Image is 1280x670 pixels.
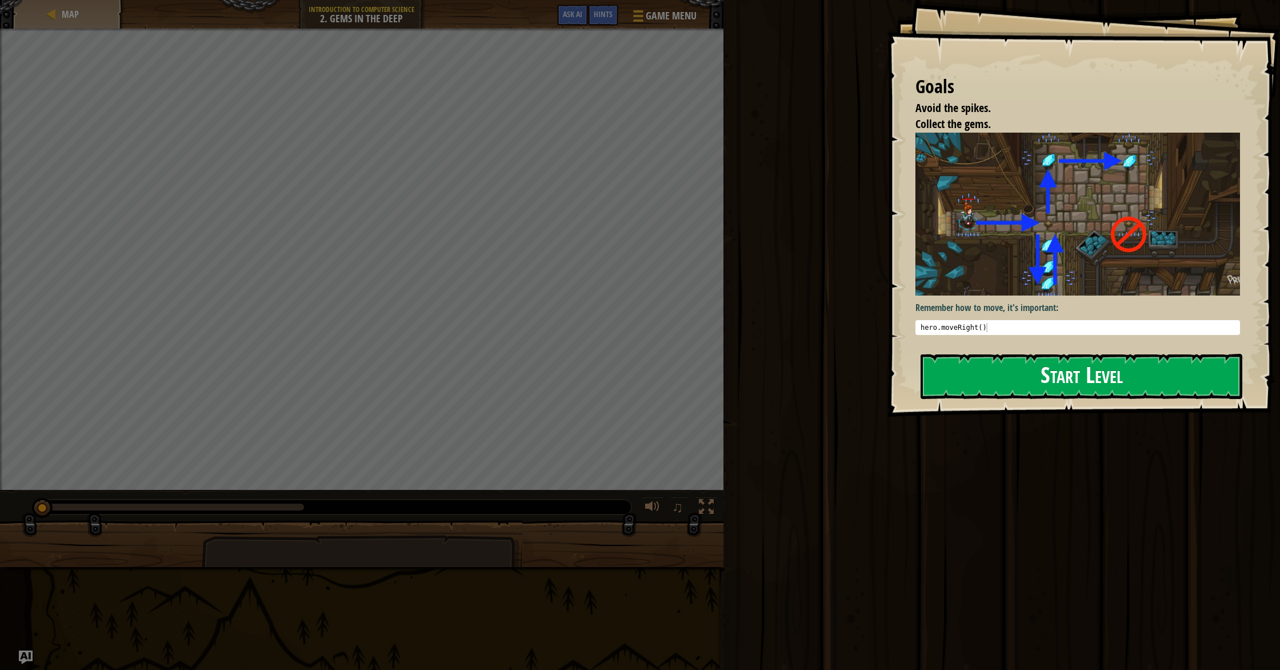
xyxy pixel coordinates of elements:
span: Game Menu [646,9,697,23]
button: Ask AI [19,651,33,664]
p: Remember how to move, it's important: [915,301,1240,314]
button: ♫ [670,497,689,520]
button: Ask AI [557,5,588,26]
span: ♫ [672,498,683,516]
span: Ask AI [563,9,582,19]
span: Map [62,8,79,21]
button: Toggle fullscreen [695,497,718,520]
span: Avoid the spikes. [915,100,991,115]
span: Hints [594,9,613,19]
div: Goals [915,74,1240,100]
li: Avoid the spikes. [901,100,1237,117]
img: Gems in the deep [915,133,1240,296]
li: Collect the gems. [901,116,1237,133]
a: Map [58,8,79,21]
button: Start Level [921,354,1242,399]
button: Game Menu [624,5,703,31]
button: Adjust volume [641,497,664,520]
span: Collect the gems. [915,116,991,131]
